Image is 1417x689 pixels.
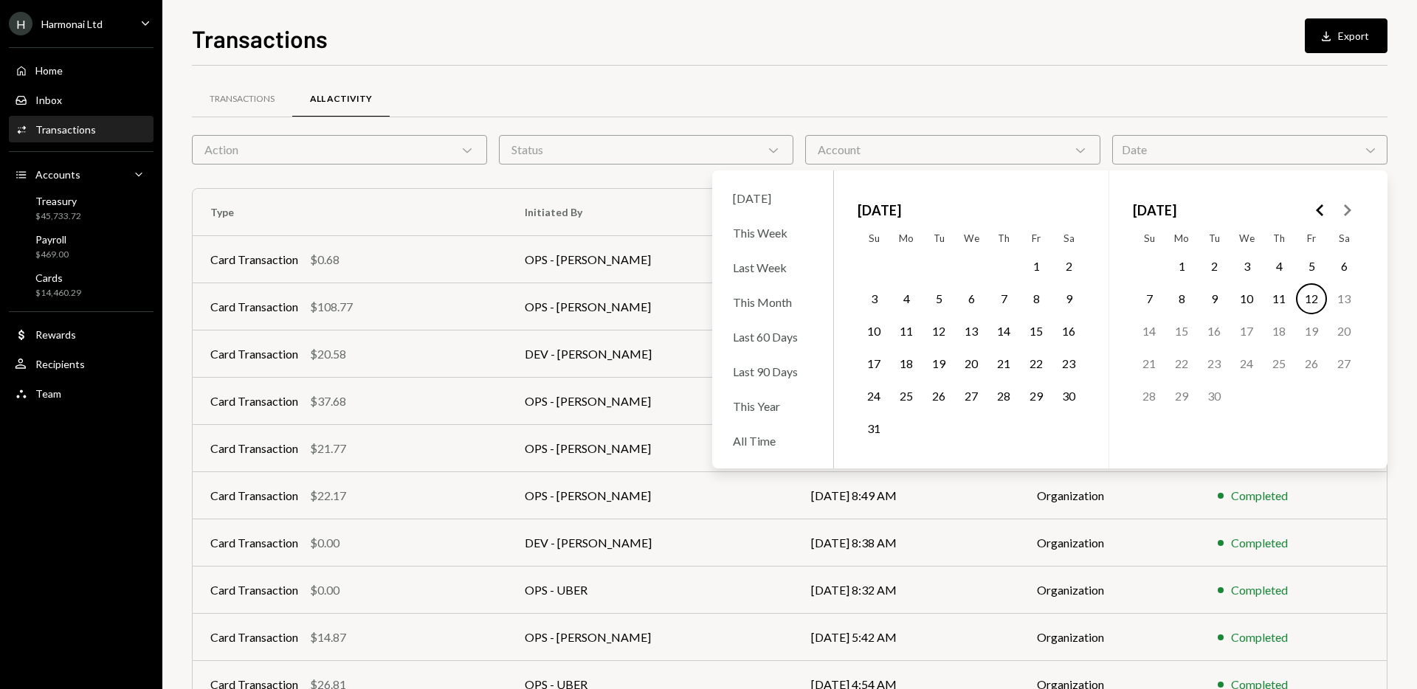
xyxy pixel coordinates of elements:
[891,348,922,379] button: Monday, August 18th, 2025
[1019,614,1201,661] td: Organization
[1263,251,1294,282] button: Thursday, September 4th, 2025
[805,135,1100,165] div: Account
[210,93,275,105] div: Transactions
[988,316,1019,347] button: Thursday, August 14th, 2025
[923,348,954,379] button: Tuesday, August 19th, 2025
[793,472,1019,519] td: [DATE] 8:49 AM
[793,614,1019,661] td: [DATE] 5:42 AM
[507,425,794,472] td: OPS - [PERSON_NAME]
[35,328,76,341] div: Rewards
[507,519,794,567] td: DEV - [PERSON_NAME]
[1053,381,1084,412] button: Saturday, August 30th, 2025
[1166,251,1197,282] button: Monday, September 1st, 2025
[1334,197,1360,224] button: Go to the Next Month
[1053,348,1084,379] button: Saturday, August 23rd, 2025
[1199,283,1230,314] button: Tuesday, September 9th, 2025
[507,472,794,519] td: OPS - [PERSON_NAME]
[858,381,889,412] button: Sunday, August 24th, 2025
[724,356,821,387] div: Last 90 Days
[41,18,103,30] div: Harmonai Ltd
[1263,348,1294,379] button: Thursday, September 25th, 2025
[923,381,954,412] button: Tuesday, August 26th, 2025
[192,135,487,165] div: Action
[955,226,987,250] th: Wednesday
[507,283,794,330] td: OPS - [PERSON_NAME]
[35,271,81,284] div: Cards
[9,161,154,187] a: Accounts
[210,298,298,316] div: Card Transaction
[987,226,1020,250] th: Thursday
[9,229,154,264] a: Payroll$469.00
[1134,316,1165,347] button: Sunday, September 14th, 2025
[507,567,794,614] td: OPS - UBER
[1052,226,1085,250] th: Saturday
[858,413,889,444] button: Sunday, August 31st, 2025
[35,210,81,223] div: $45,733.72
[1021,283,1052,314] button: Friday, August 8th, 2025
[292,80,390,118] a: All Activity
[35,233,69,246] div: Payroll
[310,440,346,457] div: $21.77
[923,226,955,250] th: Tuesday
[9,350,154,377] a: Recipients
[956,348,987,379] button: Wednesday, August 20th, 2025
[793,519,1019,567] td: [DATE] 8:38 AM
[193,189,507,236] th: Type
[724,390,821,422] div: This Year
[35,64,63,77] div: Home
[210,581,298,599] div: Card Transaction
[1230,226,1263,250] th: Wednesday
[1328,348,1359,379] button: Saturday, September 27th, 2025
[1231,251,1262,282] button: Wednesday, September 3rd, 2025
[1053,316,1084,347] button: Saturday, August 16th, 2025
[858,348,889,379] button: Sunday, August 17th, 2025
[1134,348,1165,379] button: Sunday, September 21st, 2025
[210,534,298,552] div: Card Transaction
[1199,348,1230,379] button: Tuesday, September 23rd, 2025
[1133,226,1165,250] th: Sunday
[310,345,346,363] div: $20.58
[1231,487,1288,505] div: Completed
[9,12,32,35] div: H
[35,249,69,261] div: $469.00
[1021,381,1052,412] button: Friday, August 29th, 2025
[1198,226,1230,250] th: Tuesday
[35,287,81,300] div: $14,460.29
[890,226,923,250] th: Monday
[1296,316,1327,347] button: Friday, September 19th, 2025
[1199,381,1230,412] button: Tuesday, September 30th, 2025
[310,487,346,505] div: $22.17
[35,195,81,207] div: Treasury
[310,581,339,599] div: $0.00
[310,534,339,552] div: $0.00
[210,629,298,646] div: Card Transaction
[1166,381,1197,412] button: Monday, September 29th, 2025
[192,80,292,118] a: Transactions
[35,358,85,370] div: Recipients
[1328,226,1360,250] th: Saturday
[1166,348,1197,379] button: Monday, September 22nd, 2025
[858,316,889,347] button: Sunday, August 10th, 2025
[1295,226,1328,250] th: Friday
[1133,194,1176,226] span: [DATE]
[1328,316,1359,347] button: Saturday, September 20th, 2025
[923,316,954,347] button: Tuesday, August 12th, 2025
[210,440,298,457] div: Card Transaction
[1112,135,1387,165] div: Date
[724,286,821,318] div: This Month
[1166,283,1197,314] button: Monday, September 8th, 2025
[858,194,901,226] span: [DATE]
[35,94,62,106] div: Inbox
[1296,348,1327,379] button: Friday, September 26th, 2025
[1021,316,1052,347] button: Friday, August 15th, 2025
[988,381,1019,412] button: Thursday, August 28th, 2025
[956,283,987,314] button: Wednesday, August 6th, 2025
[988,348,1019,379] button: Thursday, August 21st, 2025
[210,392,298,410] div: Card Transaction
[507,330,794,378] td: DEV - [PERSON_NAME]
[9,116,154,142] a: Transactions
[1231,581,1288,599] div: Completed
[1021,348,1052,379] button: Friday, August 22nd, 2025
[499,135,794,165] div: Status
[310,629,346,646] div: $14.87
